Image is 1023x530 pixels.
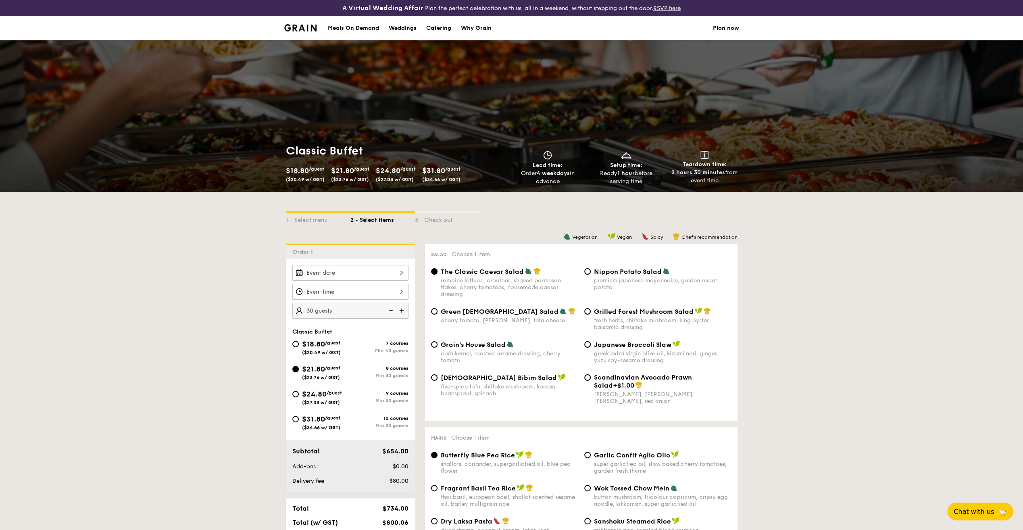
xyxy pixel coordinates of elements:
div: Min 30 guests [350,423,408,428]
div: 8 courses [350,365,408,371]
span: Mains [431,435,446,441]
span: The Classic Caesar Salad [441,268,524,275]
img: icon-spicy.37a8142b.svg [642,233,649,240]
img: icon-vegetarian.fe4039eb.svg [663,267,670,275]
span: /guest [327,390,342,396]
div: button mushroom, tricolour capsicum, cripsy egg noodle, kikkoman, super garlicfied oil [594,494,731,507]
div: shallots, coriander, supergarlicfied oil, blue pea flower [441,461,578,474]
input: Grilled Forest Mushroom Saladfresh herbs, shiitake mushroom, king oyster, balsamic dressing [584,308,591,315]
span: $31.80 [302,415,325,424]
span: Total (w/ GST) [292,519,338,526]
input: The Classic Caesar Saladromaine lettuce, croutons, shaved parmesan flakes, cherry tomatoes, house... [431,268,438,275]
a: Catering [421,16,456,40]
input: $21.80/guest($23.76 w/ GST)8 coursesMin 30 guests [292,366,299,372]
span: Order 1 [292,248,316,255]
input: [DEMOGRAPHIC_DATA] Bibim Saladfive-spice tofu, shiitake mushroom, korean beansprout, spinach [431,374,438,381]
img: Grain [284,24,317,31]
div: Min 30 guests [350,398,408,403]
span: ($34.66 w/ GST) [422,177,460,182]
a: Logotype [284,24,317,31]
input: Green [DEMOGRAPHIC_DATA] Saladcherry tomato, [PERSON_NAME], feta cheese [431,308,438,315]
input: Grain's House Saladcorn kernel, roasted sesame dressing, cherry tomato [431,341,438,348]
span: Scandinavian Avocado Prawn Salad [594,374,692,389]
span: $21.80 [331,166,354,175]
img: icon-add.58712e84.svg [396,303,408,318]
img: icon-vegetarian.fe4039eb.svg [525,267,532,275]
span: Chef's recommendation [681,234,738,240]
span: Delivery fee [292,478,324,484]
img: icon-teardown.65201eee.svg [700,151,708,159]
div: five-spice tofu, shiitake mushroom, korean beansprout, spinach [441,383,578,397]
span: Vegetarian [572,234,598,240]
span: Teardown time: [683,161,727,168]
span: Garlic Confit Aglio Olio [594,451,670,459]
span: Chat with us [954,508,994,515]
span: $734.00 [382,505,408,512]
span: /guest [400,166,416,172]
span: /guest [445,166,460,172]
div: 1 - Select menu [286,213,350,224]
img: icon-chef-hat.a58ddaea.svg [525,451,532,458]
span: +$1.00 [613,382,634,389]
input: $18.80/guest($20.49 w/ GST)7 coursesMin 40 guests [292,341,299,347]
span: Sanshoku Steamed Rice [594,517,671,525]
div: 10 courses [350,415,408,421]
div: Catering [426,16,451,40]
div: Weddings [389,16,417,40]
span: Classic Buffet [292,328,332,335]
a: Plan now [713,16,739,40]
div: Meals On Demand [328,16,379,40]
input: Garlic Confit Aglio Oliosuper garlicfied oil, slow baked cherry tomatoes, garden fresh thyme [584,452,591,458]
span: Nippon Potato Salad [594,268,662,275]
span: $800.06 [382,519,408,526]
img: icon-vegan.f8ff3823.svg [516,451,524,458]
span: Setup time: [610,162,642,169]
div: from event time [669,169,741,185]
span: Green [DEMOGRAPHIC_DATA] Salad [441,308,558,315]
div: premium japanese mayonnaise, golden russet potato [594,277,731,291]
input: Japanese Broccoli Slawgreek extra virgin olive oil, kizami nori, ginger, yuzu soy-sesame dressing [584,341,591,348]
a: Meals On Demand [323,16,384,40]
img: icon-dish.430c3a2e.svg [620,151,632,160]
span: $654.00 [382,447,408,455]
span: Add-ons [292,463,316,470]
img: icon-chef-hat.a58ddaea.svg [533,267,541,275]
span: $24.80 [302,390,327,399]
div: romaine lettuce, croutons, shaved parmesan flakes, cherry tomatoes, housemade caesar dressing [441,277,578,298]
div: thai basil, european basil, shallot scented sesame oil, barley multigrain rice [441,494,578,507]
img: icon-vegan.f8ff3823.svg [672,340,680,348]
h4: A Virtual Wedding Affair [342,3,423,13]
div: Ready before serving time [590,169,662,186]
span: /guest [309,166,324,172]
img: icon-chef-hat.a58ddaea.svg [635,381,642,388]
input: $24.80/guest($27.03 w/ GST)9 coursesMin 30 guests [292,391,299,397]
strong: 2 hours 30 minutes [671,169,725,176]
span: ($23.76 w/ GST) [302,375,340,380]
span: /guest [325,415,340,421]
img: icon-vegetarian.fe4039eb.svg [670,484,677,491]
span: Salad [431,252,447,257]
span: $24.80 [376,166,400,175]
img: icon-chef-hat.a58ddaea.svg [673,233,680,240]
input: Event date [292,265,408,281]
a: Weddings [384,16,421,40]
div: cherry tomato, [PERSON_NAME], feta cheese [441,317,578,324]
img: icon-vegan.f8ff3823.svg [694,307,702,315]
img: icon-vegetarian.fe4039eb.svg [563,233,571,240]
span: $80.00 [389,478,408,484]
img: icon-chef-hat.a58ddaea.svg [568,307,575,315]
img: icon-vegan.f8ff3823.svg [672,517,680,524]
span: Subtotal [292,447,320,455]
input: $31.80/guest($34.66 w/ GST)10 coursesMin 30 guests [292,416,299,422]
span: ($34.66 w/ GST) [302,425,340,430]
input: Number of guests [292,303,408,319]
span: Vegan [617,234,632,240]
span: ($27.03 w/ GST) [376,177,414,182]
span: 🦙 [997,507,1007,516]
span: Spicy [650,234,663,240]
input: Fragrant Basil Tea Ricethai basil, european basil, shallot scented sesame oil, barley multigrain ... [431,485,438,491]
input: Scandinavian Avocado Prawn Salad+$1.00[PERSON_NAME], [PERSON_NAME], [PERSON_NAME], red onion [584,374,591,381]
span: ($27.03 w/ GST) [302,400,340,405]
span: /guest [325,365,340,371]
span: /guest [354,166,369,172]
